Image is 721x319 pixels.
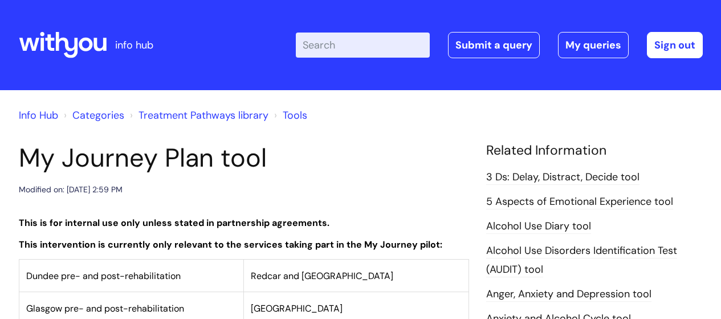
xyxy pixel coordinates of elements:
a: Alcohol Use Disorders Identification Test (AUDIT) tool [486,244,677,277]
span: Redcar and [GEOGRAPHIC_DATA] [251,270,393,282]
a: My queries [558,32,629,58]
strong: This is for internal use only unless stated in partnership agreements. [19,217,329,229]
h1: My Journey Plan tool [19,143,469,173]
a: Info Hub [19,108,58,122]
input: Search [296,33,430,58]
div: | - [296,32,703,58]
div: Modified on: [DATE] 2:59 PM [19,183,123,197]
span: Dundee pre- and post-rehabilitation [26,270,181,282]
a: Submit a query [448,32,540,58]
a: Anger, Anxiety and Depression tool [486,287,651,302]
a: Treatment Pathways library [139,108,268,122]
a: 5 Aspects of Emotional Experience tool [486,195,673,209]
li: Tools [271,106,307,124]
span: Glasgow pre- and post-rehabilitation [26,302,184,314]
a: Alcohol Use Diary tool [486,219,591,234]
p: info hub [115,36,153,54]
strong: This intervention is currently only relevant to the services taking part in the My Journey pilot: [19,239,442,251]
span: [GEOGRAPHIC_DATA] [251,302,343,314]
a: Tools [283,108,307,122]
li: Solution home [61,106,124,124]
a: Categories [72,108,124,122]
a: Sign out [647,32,703,58]
a: 3 Ds: Delay, Distract, Decide tool [486,170,639,185]
li: Treatment Pathways library [127,106,268,124]
h4: Related Information [486,143,703,159]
